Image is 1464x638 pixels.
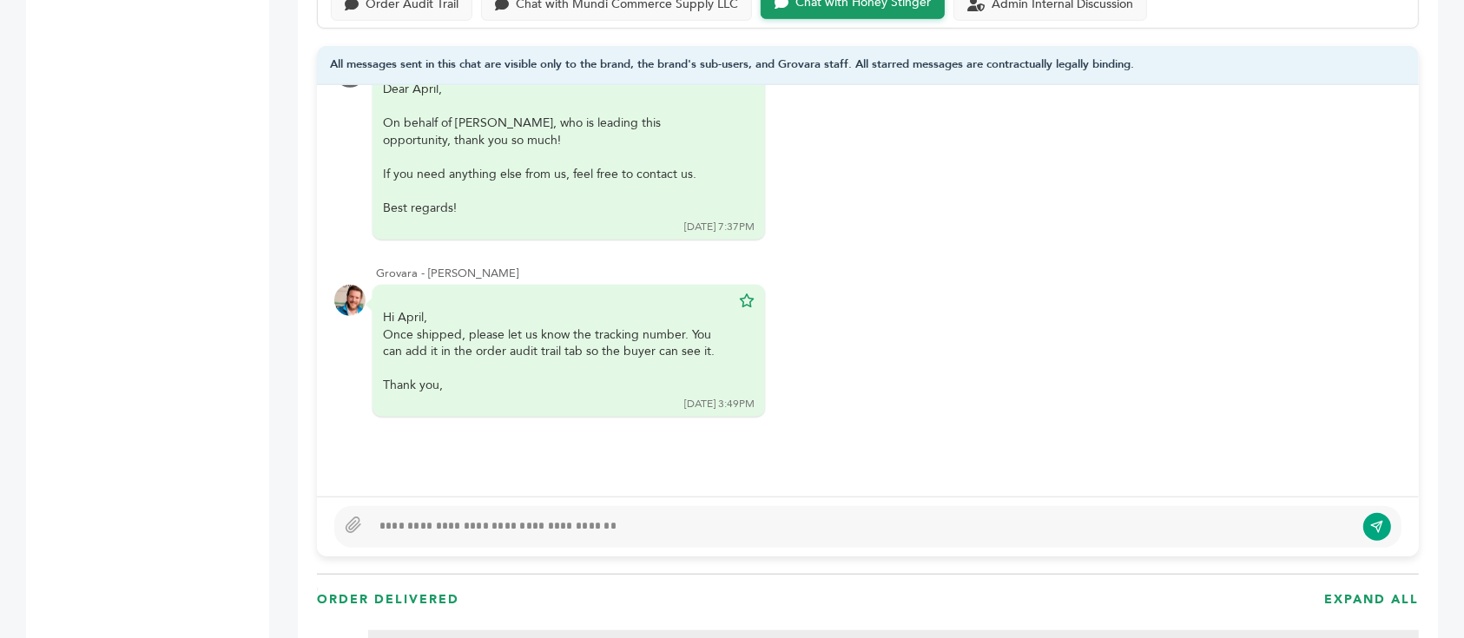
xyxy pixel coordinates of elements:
[383,166,730,183] div: If you need anything else from us, feel free to contact us.
[383,326,730,360] div: Once shipped, please let us know the tracking number. You can add it in the order audit trail tab...
[383,377,730,394] div: Thank you,
[376,266,1401,281] div: Grovara - [PERSON_NAME]
[317,591,459,608] h3: ORDER DElIVERED
[383,309,730,394] div: Hi April,
[317,46,1419,85] div: All messages sent in this chat are visible only to the brand, the brand's sub-users, and Grovara ...
[684,220,755,234] div: [DATE] 7:37PM
[383,81,730,217] div: Dear April,
[684,397,755,411] div: [DATE] 3:49PM
[383,200,730,217] div: Best regards!
[1324,591,1419,608] h3: EXPAND ALL
[383,115,730,148] div: On behalf of [PERSON_NAME], who is leading this opportunity, thank you so much!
